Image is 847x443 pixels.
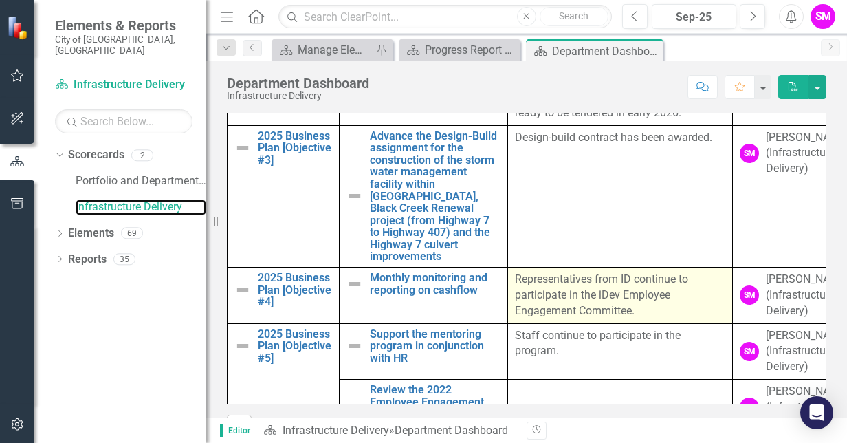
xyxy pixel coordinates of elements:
[370,272,500,296] a: Monthly monitoring and reporting on cashflow
[346,276,363,292] img: Not Defined
[113,253,135,265] div: 35
[131,149,153,161] div: 2
[228,125,340,268] td: Double-Click to Edit Right Click for Context Menu
[6,14,32,41] img: ClearPoint Strategy
[121,228,143,239] div: 69
[339,323,507,380] td: Double-Click to Edit Right Click for Context Menu
[740,342,759,361] div: SM
[55,77,192,93] a: Infrastructure Delivery
[733,125,826,268] td: Double-Click to Edit
[68,252,107,268] a: Reports
[68,147,124,163] a: Scorecards
[339,125,507,268] td: Double-Click to Edit Right Click for Context Menu
[228,268,340,324] td: Double-Click to Edit Right Click for Context Menu
[370,130,500,263] a: Advance the Design-Build assignment for the construction of the storm water management facility w...
[800,396,833,429] div: Open Intercom Messenger
[740,398,759,417] div: SM
[76,199,206,215] a: Infrastructure Delivery
[220,424,256,437] span: Editor
[258,328,332,365] a: 2025 Business Plan [Objective #5]
[339,268,507,324] td: Double-Click to Edit Right Click for Context Menu
[515,272,725,319] p: Representatives from ID continue to participate in the iDev Employee Engagement Committee.
[258,272,332,308] a: 2025 Business Plan [Objective #4]
[402,41,517,58] a: Progress Report Dashboard
[811,4,835,29] button: SM
[234,281,251,298] img: Not Defined
[258,130,332,166] a: 2025 Business Plan [Objective #3]
[234,140,251,156] img: Not Defined
[263,423,516,439] div: »
[657,9,731,25] div: Sep-25
[740,285,759,305] div: SM
[552,43,660,60] div: Department Dashboard
[540,7,608,26] button: Search
[55,17,192,34] span: Elements & Reports
[227,91,369,101] div: Infrastructure Delivery
[559,10,588,21] span: Search
[425,41,517,58] div: Progress Report Dashboard
[283,424,389,437] a: Infrastructure Delivery
[733,323,826,380] td: Double-Click to Edit
[55,34,192,56] small: City of [GEOGRAPHIC_DATA], [GEOGRAPHIC_DATA]
[234,338,251,354] img: Not Defined
[278,5,612,29] input: Search ClearPoint...
[346,338,363,354] img: Not Defined
[508,323,733,380] td: Double-Click to Edit
[55,109,192,133] input: Search Below...
[395,424,508,437] div: Department Dashboard
[508,125,733,268] td: Double-Click to Edit
[370,328,500,365] a: Support the mentoring program in conjunction with HR
[275,41,373,58] a: Manage Elements
[76,173,206,189] a: Portfolio and Department Scorecards
[227,76,369,91] div: Department Dashboard
[515,328,725,360] p: Staff continue to participate in the program.
[68,226,114,241] a: Elements
[740,144,759,163] div: SM
[515,130,725,146] p: Design-build contract has been awarded.
[733,268,826,324] td: Double-Click to Edit
[652,4,736,29] button: Sep-25
[508,268,733,324] td: Double-Click to Edit
[298,41,373,58] div: Manage Elements
[346,188,363,204] img: Not Defined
